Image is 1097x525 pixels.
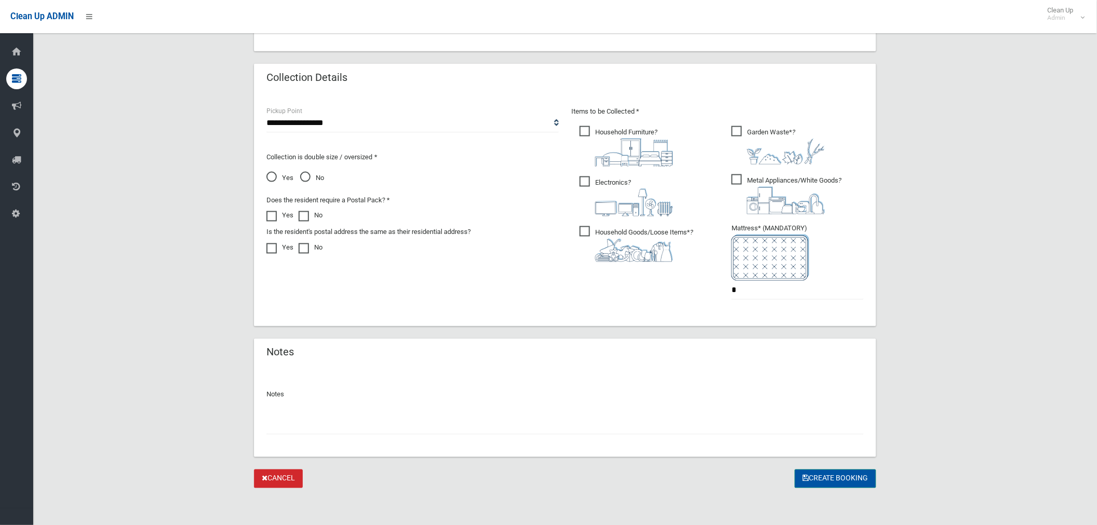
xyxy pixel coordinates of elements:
[732,126,825,164] span: Garden Waste*
[254,469,303,489] a: Cancel
[10,11,74,21] span: Clean Up ADMIN
[266,194,390,206] label: Does the resident require a Postal Pack? *
[266,151,559,163] p: Collection is double size / oversized *
[747,187,825,214] img: 36c1b0289cb1767239cdd3de9e694f19.png
[254,67,360,88] header: Collection Details
[747,128,825,164] i: ?
[595,228,693,262] i: ?
[795,469,876,489] button: Create Booking
[747,139,825,164] img: 4fd8a5c772b2c999c83690221e5242e0.png
[266,172,293,184] span: Yes
[266,209,293,222] label: Yes
[1048,14,1074,22] small: Admin
[299,241,322,254] label: No
[299,209,322,222] label: No
[266,389,864,401] p: Notes
[595,128,673,167] i: ?
[595,189,673,216] img: 394712a680b73dbc3d2a6a3a7ffe5a07.png
[747,176,841,214] i: ?
[595,239,673,262] img: b13cc3517677393f34c0a387616ef184.png
[732,224,864,281] span: Mattress* (MANDATORY)
[571,105,864,118] p: Items to be Collected *
[595,139,673,167] img: aa9efdbe659d29b613fca23ba79d85cb.png
[254,342,306,363] header: Notes
[1043,6,1084,22] span: Clean Up
[300,172,324,184] span: No
[732,174,841,214] span: Metal Appliances/White Goods
[266,226,471,238] label: Is the resident's postal address the same as their residential address?
[580,226,693,262] span: Household Goods/Loose Items*
[580,176,673,216] span: Electronics
[595,178,673,216] i: ?
[732,234,809,281] img: e7408bece873d2c1783593a074e5cb2f.png
[580,126,673,167] span: Household Furniture
[266,241,293,254] label: Yes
